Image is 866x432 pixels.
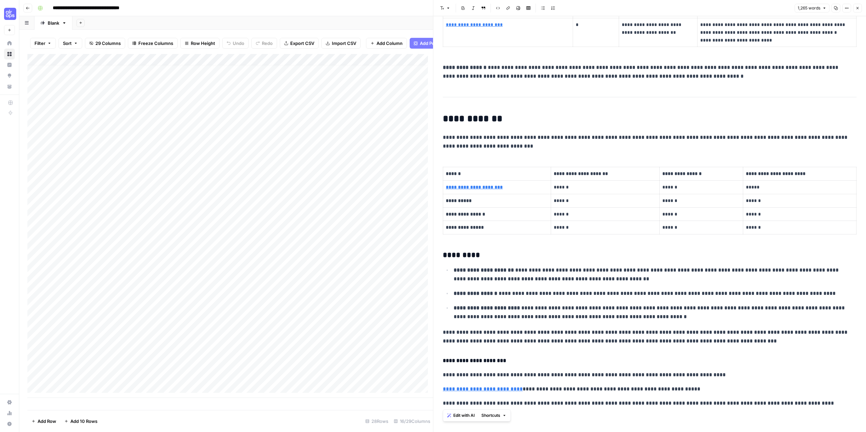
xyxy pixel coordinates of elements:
span: Add Row [38,418,56,425]
a: Your Data [4,81,15,92]
div: 28 Rows [363,416,391,427]
span: 29 Columns [95,40,121,47]
button: Add Row [27,416,60,427]
button: Export CSV [280,38,319,49]
button: Freeze Columns [128,38,178,49]
span: Shortcuts [481,412,500,418]
img: Cohort 4 Logo [4,8,16,20]
button: Import CSV [321,38,361,49]
button: Filter [30,38,56,49]
div: 16/29 Columns [391,416,433,427]
a: Settings [4,397,15,408]
a: Usage [4,408,15,418]
span: Import CSV [332,40,356,47]
button: Add Column [366,38,407,49]
span: Undo [233,40,244,47]
button: Help + Support [4,418,15,429]
a: Blank [35,16,72,30]
div: Blank [48,20,59,26]
button: Add Power Agent [410,38,467,49]
span: Add Power Agent [420,40,457,47]
span: Add 10 Rows [70,418,97,425]
a: Insights [4,59,15,70]
button: Workspace: Cohort 4 [4,5,15,22]
button: Sort [59,38,82,49]
span: Sort [63,40,72,47]
span: Redo [262,40,273,47]
span: 1,265 words [798,5,820,11]
a: Opportunities [4,70,15,81]
span: Filter [35,40,45,47]
span: Freeze Columns [138,40,173,47]
button: Undo [222,38,249,49]
button: 29 Columns [85,38,125,49]
button: 1,265 words [795,4,829,12]
span: Export CSV [290,40,314,47]
span: Edit with AI [453,412,475,418]
a: Home [4,38,15,49]
a: Browse [4,49,15,59]
button: Redo [251,38,277,49]
button: Shortcuts [479,411,509,420]
button: Row Height [180,38,220,49]
button: Edit with AI [445,411,477,420]
button: Add 10 Rows [60,416,101,427]
span: Row Height [191,40,215,47]
span: Add Column [377,40,403,47]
